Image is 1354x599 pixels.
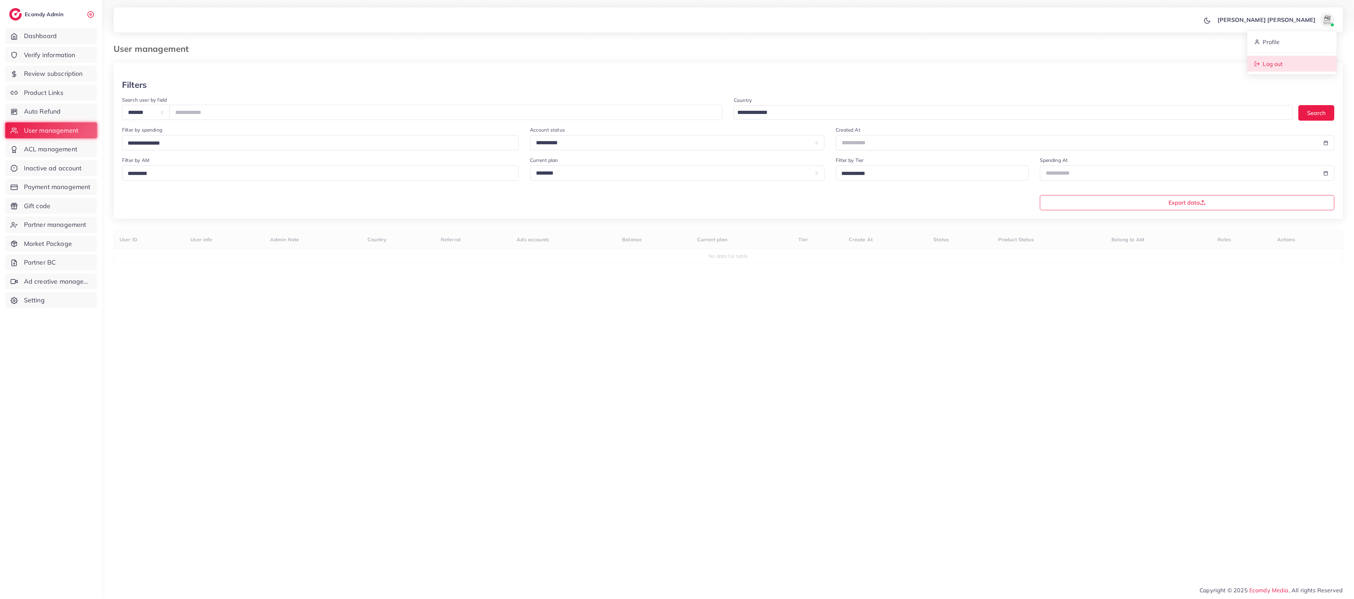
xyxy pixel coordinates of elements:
[24,50,75,60] span: Verify information
[5,254,97,271] a: Partner BC
[1263,38,1280,46] span: Profile
[1169,200,1206,205] span: Export data
[24,258,56,267] span: Partner BC
[5,292,97,308] a: Setting
[24,69,83,78] span: Review subscription
[24,239,72,248] span: Market Package
[530,157,558,164] label: Current plan
[5,273,97,290] a: Ad creative management
[5,179,97,195] a: Payment management
[1298,105,1334,120] button: Search
[734,105,1293,120] div: Search for option
[530,126,565,133] label: Account status
[125,168,510,179] input: Search for option
[24,182,91,192] span: Payment management
[1320,13,1334,27] img: avatar
[122,157,150,164] label: Filter by AM
[836,165,1028,181] div: Search for option
[5,66,97,82] a: Review subscription
[5,236,97,252] a: Market Package
[24,88,63,97] span: Product Links
[5,85,97,101] a: Product Links
[9,8,22,20] img: logo
[5,160,97,176] a: Inactive ad account
[836,157,864,164] label: Filter by Tier
[5,198,97,214] a: Gift code
[1040,195,1335,210] button: Export data
[122,80,147,90] h3: Filters
[1289,586,1343,594] span: , All rights Reserved
[836,126,860,133] label: Created At
[5,47,97,63] a: Verify information
[839,168,1019,179] input: Search for option
[1200,586,1343,594] span: Copyright © 2025
[24,201,50,211] span: Gift code
[1247,31,1337,75] ul: [PERSON_NAME] [PERSON_NAME]avatar
[24,126,78,135] span: User management
[24,220,86,229] span: Partner management
[1214,13,1337,27] a: [PERSON_NAME] [PERSON_NAME]avatar
[24,164,82,173] span: Inactive ad account
[114,44,194,54] h3: User management
[734,97,752,104] label: Country
[24,145,77,154] span: ACL management
[5,141,97,157] a: ACL management
[5,103,97,120] a: Auto Refund
[122,96,167,103] label: Search user by field
[25,11,65,18] h2: Ecomdy Admin
[122,126,162,133] label: Filter by spending
[5,28,97,44] a: Dashboard
[24,31,57,41] span: Dashboard
[125,138,510,149] input: Search for option
[5,217,97,233] a: Partner management
[24,107,61,116] span: Auto Refund
[735,107,1283,118] input: Search for option
[9,8,65,20] a: logoEcomdy Admin
[5,122,97,139] a: User management
[122,135,519,150] div: Search for option
[24,277,92,286] span: Ad creative management
[1040,157,1068,164] label: Spending At
[1263,60,1283,68] span: Log out
[1218,16,1316,24] p: [PERSON_NAME] [PERSON_NAME]
[1249,587,1289,594] a: Ecomdy Media
[24,296,45,305] span: Setting
[122,165,519,181] div: Search for option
